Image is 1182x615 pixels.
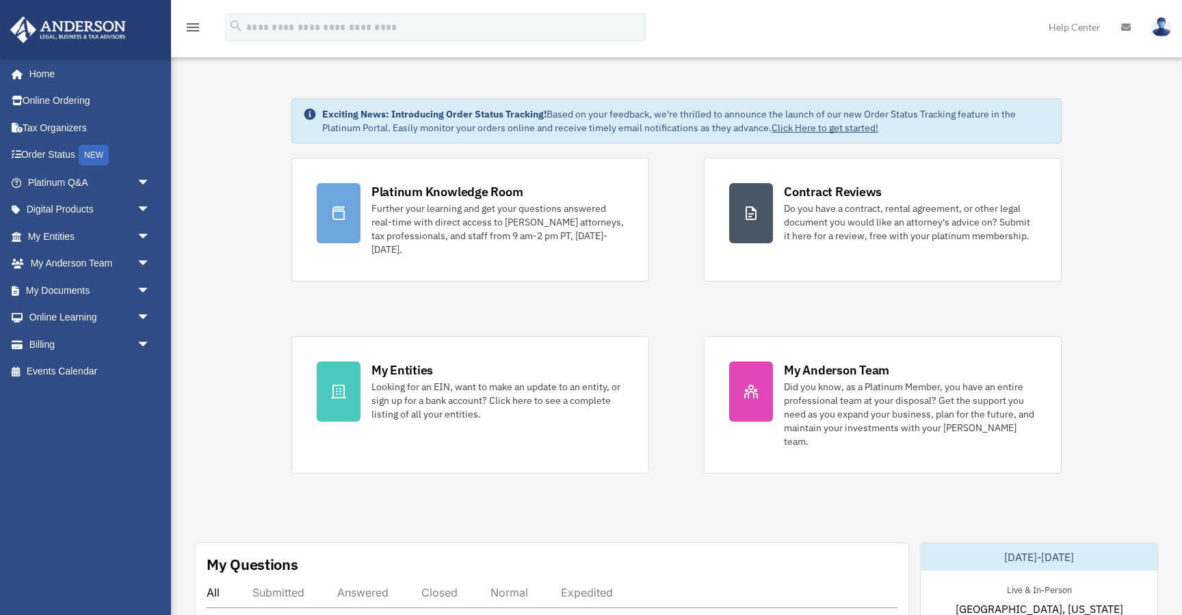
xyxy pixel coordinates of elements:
[784,361,889,379] div: My Anderson Team
[10,223,171,250] a: My Entitiesarrow_drop_down
[10,250,171,277] a: My Anderson Teamarrow_drop_down
[561,586,613,599] div: Expedited
[921,543,1157,571] div: [DATE]-[DATE]
[421,586,458,599] div: Closed
[371,202,624,256] div: Further your learning and get your questions answered real-time with direct access to [PERSON_NAM...
[10,141,171,169] a: Order StatusNEW
[337,586,389,599] div: Answered
[490,586,528,599] div: Normal
[10,196,171,223] a: Digital Productsarrow_drop_down
[772,122,878,134] a: Click Here to get started!
[10,331,171,358] a: Billingarrow_drop_down
[137,277,164,305] span: arrow_drop_down
[784,183,882,200] div: Contract Reviews
[228,18,244,33] i: search
[371,380,624,421] div: Looking for an EIN, want to make an update to an entity, or sign up for a bank account? Click her...
[137,169,164,197] span: arrow_drop_down
[137,304,164,332] span: arrow_drop_down
[704,336,1062,474] a: My Anderson Team Did you know, as a Platinum Member, you have an entire professional team at your...
[10,277,171,304] a: My Documentsarrow_drop_down
[291,336,649,474] a: My Entities Looking for an EIN, want to make an update to an entity, or sign up for a bank accoun...
[371,361,433,379] div: My Entities
[185,24,201,36] a: menu
[207,586,220,599] div: All
[137,196,164,224] span: arrow_drop_down
[137,223,164,251] span: arrow_drop_down
[1151,17,1172,37] img: User Pic
[6,16,130,43] img: Anderson Advisors Platinum Portal
[784,380,1036,448] div: Did you know, as a Platinum Member, you have an entire professional team at your disposal? Get th...
[79,145,109,165] div: NEW
[10,60,164,87] a: Home
[704,158,1062,282] a: Contract Reviews Do you have a contract, rental agreement, or other legal document you would like...
[291,158,649,282] a: Platinum Knowledge Room Further your learning and get your questions answered real-time with dire...
[207,554,298,575] div: My Questions
[185,19,201,36] i: menu
[10,87,171,115] a: Online Ordering
[322,108,547,120] strong: Exciting News: Introducing Order Status Tracking!
[322,107,1050,135] div: Based on your feedback, we're thrilled to announce the launch of our new Order Status Tracking fe...
[10,358,171,385] a: Events Calendar
[784,202,1036,243] div: Do you have a contract, rental agreement, or other legal document you would like an attorney's ad...
[252,586,304,599] div: Submitted
[137,331,164,359] span: arrow_drop_down
[371,183,523,200] div: Platinum Knowledge Room
[10,169,171,196] a: Platinum Q&Aarrow_drop_down
[137,250,164,278] span: arrow_drop_down
[996,582,1083,596] div: Live & In-Person
[10,304,171,331] a: Online Learningarrow_drop_down
[10,114,171,141] a: Tax Organizers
